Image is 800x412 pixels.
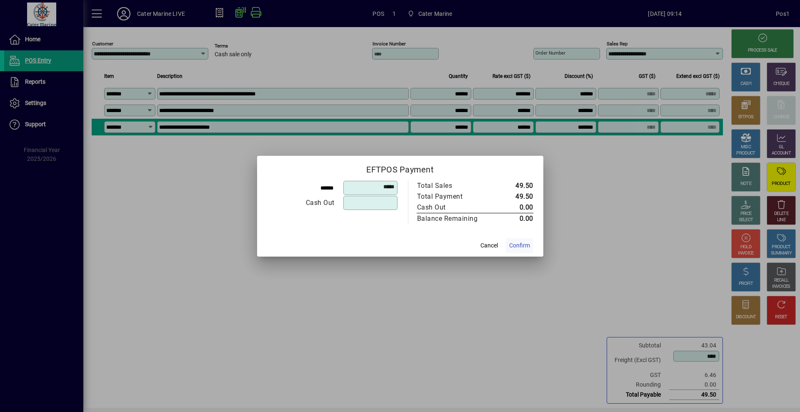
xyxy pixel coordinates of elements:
[495,180,533,191] td: 49.50
[509,241,530,250] span: Confirm
[476,238,502,253] button: Cancel
[417,214,487,224] div: Balance Remaining
[495,202,533,213] td: 0.00
[417,180,495,191] td: Total Sales
[417,202,487,212] div: Cash Out
[495,191,533,202] td: 49.50
[267,198,335,208] div: Cash Out
[506,238,533,253] button: Confirm
[480,241,498,250] span: Cancel
[417,191,495,202] td: Total Payment
[495,213,533,224] td: 0.00
[257,156,543,180] h2: EFTPOS Payment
